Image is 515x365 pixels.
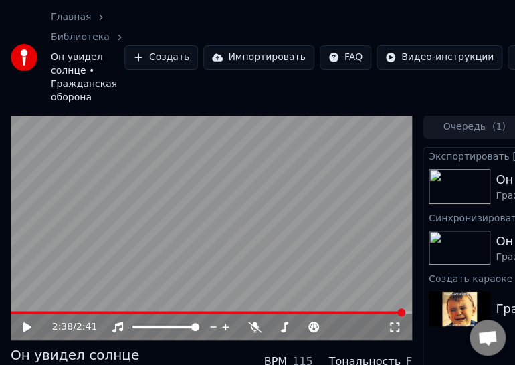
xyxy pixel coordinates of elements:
button: Импортировать [203,45,314,70]
a: Библиотека [51,31,110,44]
img: youka [11,44,37,71]
div: / [52,320,84,334]
a: Главная [51,11,91,24]
span: 2:38 [52,320,73,334]
span: Он увидел солнце • Гражданская оборона [51,51,124,104]
div: Он увидел солнце [11,346,139,364]
span: 2:41 [76,320,97,334]
div: Відкритий чат [470,320,506,356]
span: ( 1 ) [492,120,506,134]
button: Видео-инструкции [377,45,502,70]
button: FAQ [320,45,371,70]
button: Создать [124,45,198,70]
nav: breadcrumb [51,11,124,104]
